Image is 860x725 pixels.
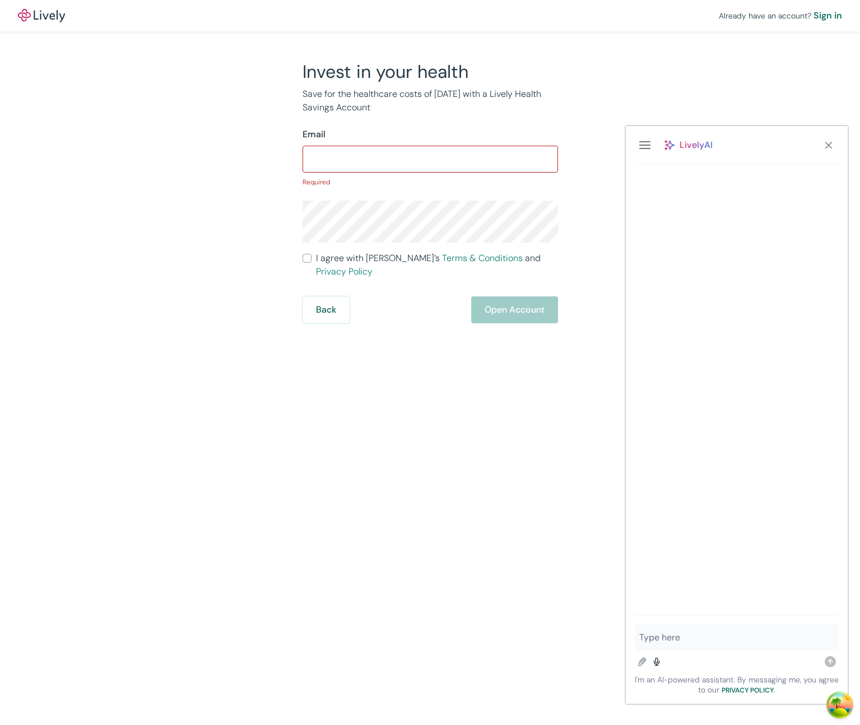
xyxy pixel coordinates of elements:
svg: Menu [639,140,650,151]
a: Sign in [813,9,842,22]
section: scrollable content region [626,165,848,615]
button: Add photos and files [635,654,649,669]
button: menu [635,135,655,155]
p: Save for the healthcare costs of [DATE] with a Lively Health Savings Account [303,87,558,114]
textarea: chat input [639,631,834,644]
a: Privacy Policy [316,266,373,277]
svg: Close [823,140,834,151]
a: LivelyLively [18,9,65,22]
a: Terms & Conditions [442,252,523,264]
a: Privacy Policy [722,686,774,695]
svg: Lively AI icon [664,140,675,151]
svg: Record voice message [652,657,661,666]
button: Back [303,296,350,323]
div: Already have an account? [719,9,842,22]
button: Open Tanstack query devtools [829,694,851,716]
span: I'm an AI-powered assistant. By messaging me, you agree to our . [635,675,839,695]
span: I agree with [PERSON_NAME]’s and [316,252,558,278]
label: Email [303,128,326,141]
h2: Invest in your health [303,61,558,83]
span: LivelyAI [680,140,713,150]
svg: Add photos and files [638,657,647,666]
p: Required [303,177,558,187]
img: Lively [18,9,65,22]
button: close [819,135,839,155]
button: Record voice message [649,654,664,669]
